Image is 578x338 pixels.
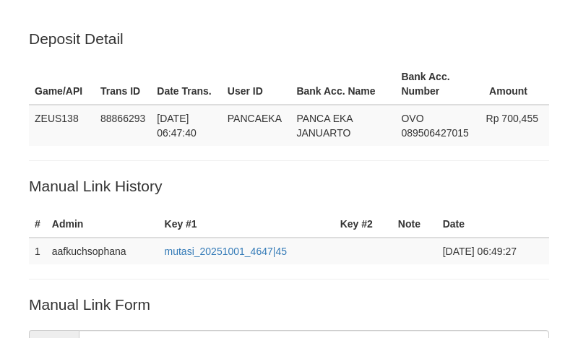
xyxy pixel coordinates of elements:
[29,294,549,315] p: Manual Link Form
[29,238,46,264] td: 1
[228,113,282,124] span: PANCAEKA
[437,211,549,238] th: Date
[159,211,335,238] th: Key #1
[486,113,538,124] span: Rp 700,455
[29,64,95,105] th: Game/API
[165,246,287,257] a: mutasi_20251001_4647|45
[296,113,353,139] span: PANCA EKA JANUARTO
[151,64,222,105] th: Date Trans.
[335,211,392,238] th: Key #2
[29,175,549,196] p: Manual Link History
[392,211,437,238] th: Note
[95,105,151,146] td: 88866293
[46,211,159,238] th: Admin
[29,211,46,238] th: #
[29,105,95,146] td: ZEUS138
[395,64,480,105] th: Bank Acc. Number
[401,113,423,124] span: OVO
[29,28,549,49] p: Deposit Detail
[95,64,151,105] th: Trans ID
[290,64,395,105] th: Bank Acc. Name
[157,113,197,139] span: [DATE] 06:47:40
[437,238,549,264] td: [DATE] 06:49:27
[222,64,291,105] th: User ID
[480,64,549,105] th: Amount
[46,238,159,264] td: aafkuchsophana
[401,127,468,139] span: Copy 089506427015 to clipboard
